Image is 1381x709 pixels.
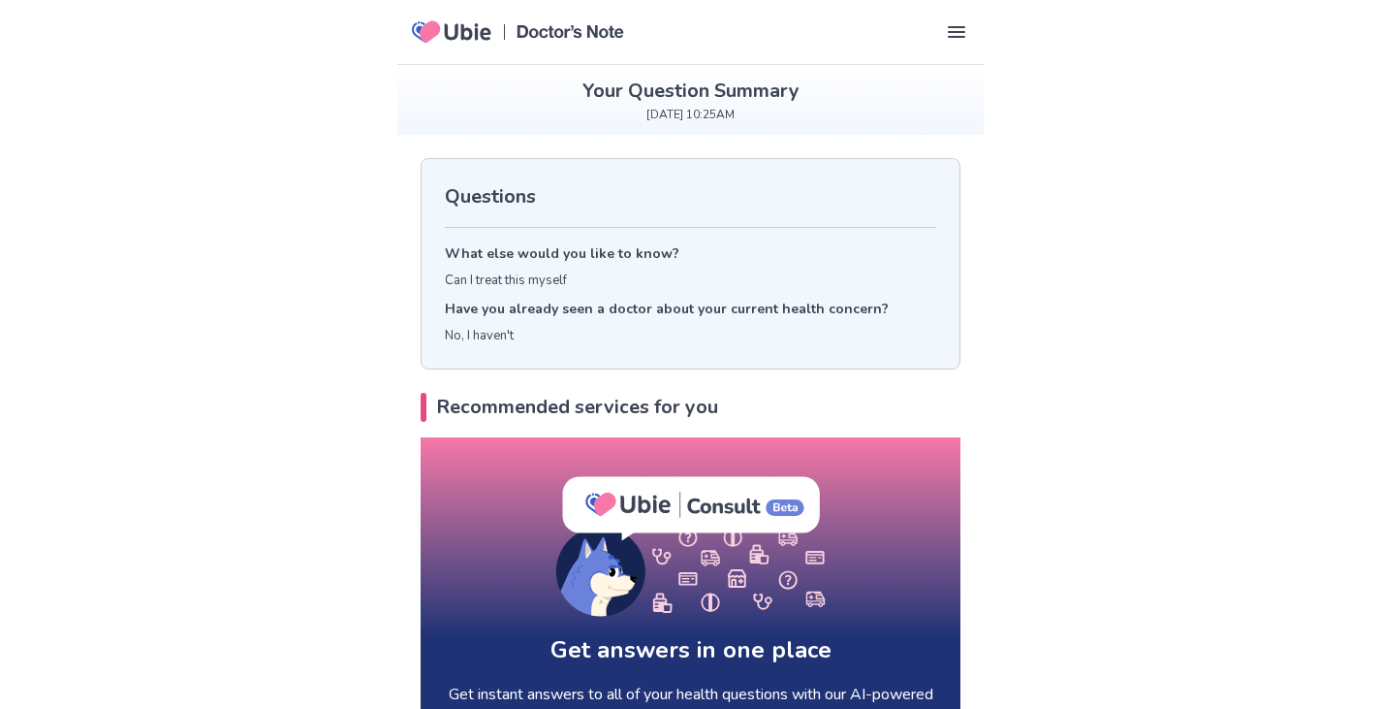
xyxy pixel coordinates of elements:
[445,299,936,319] p: Have you already seen a doctor about your current health concern?
[445,182,936,211] h2: Questions
[517,25,624,39] img: Doctors Note Logo
[550,632,832,667] h1: Get answers in one place
[421,393,960,422] h2: Recommended services for you
[397,77,984,106] h2: Your Question Summary
[397,106,984,123] p: [DATE] 10:25AM
[445,327,936,346] p: No, I haven't
[445,272,936,291] p: Can I treat this myself
[445,243,936,264] p: What else would you like to know?
[555,476,827,617] img: AI Chat Illustration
